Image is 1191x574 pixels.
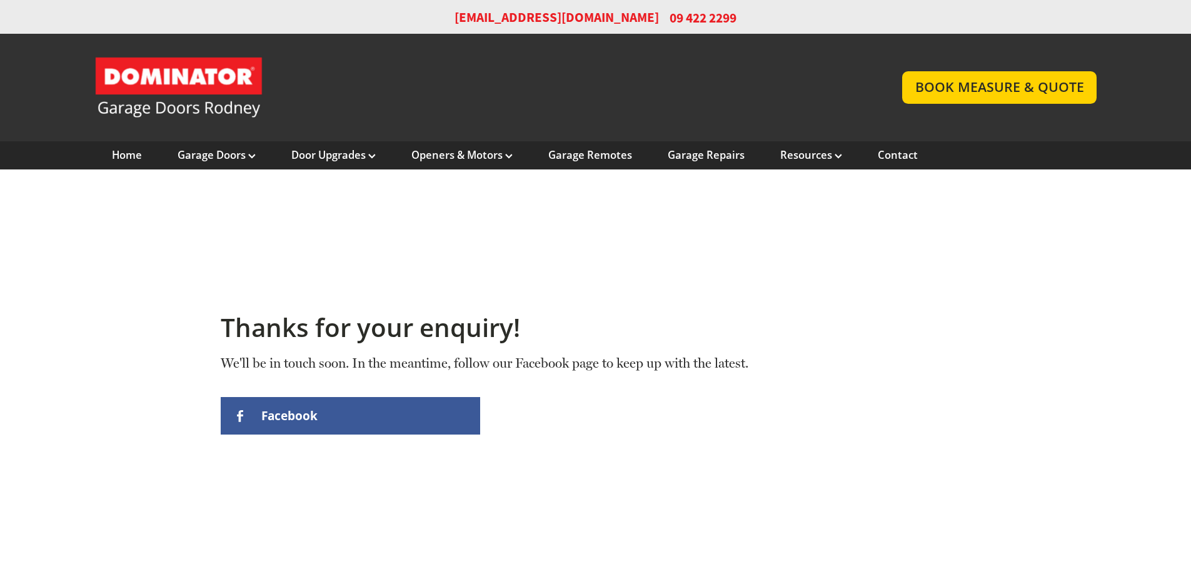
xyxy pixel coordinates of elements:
a: Contact [878,148,918,162]
a: BOOK MEASURE & QUOTE [902,71,1097,103]
a: Garage Doors [178,148,256,162]
a: Garage Repairs [668,148,745,162]
h2: Thanks for your enquiry! [221,313,971,343]
a: Openers & Motors [411,148,513,162]
a: Garage Door and Secure Access Solutions homepage [94,56,878,119]
span: Facebook [261,408,318,424]
a: Home [112,148,142,162]
a: Door Upgrades [291,148,376,162]
span: 09 422 2299 [670,9,736,27]
a: [EMAIL_ADDRESS][DOMAIN_NAME] [455,9,659,27]
a: Garage Remotes [548,148,632,162]
a: Facebook [221,397,481,435]
p: We'll be in touch soon. In the meantime, follow our Facebook page to keep up with the latest. [221,353,971,373]
a: Resources [780,148,842,162]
